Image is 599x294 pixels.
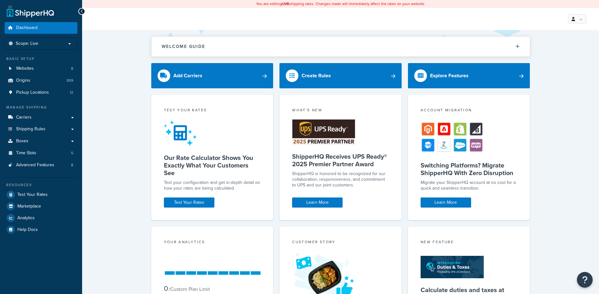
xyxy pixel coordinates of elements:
[16,78,30,83] span: Origins
[152,37,530,56] button: Welcome Guide
[173,71,202,80] div: Add Carriers
[421,239,518,246] div: New Feature
[421,180,518,191] div: Migrate your ShipperHQ account at no cost for a quick and seamless transition.
[5,63,77,74] li: Websites
[16,25,38,31] span: Dashboard
[164,180,261,191] div: Test your configuration and get in-depth detail on how your rates are being calculated.
[5,105,77,110] div: Manage Shipping
[5,56,77,62] div: Basic Setup
[5,147,77,159] li: Time Slots
[421,107,518,115] div: Account Migration
[5,75,77,86] li: Origins
[5,87,77,98] li: Pickup Locations
[17,215,35,221] span: Analytics
[5,147,77,159] a: Time Slots5
[5,212,77,224] a: Analytics
[164,154,261,177] h5: Our Rate Calculator Shows You Exactly What Your Customers See
[16,126,45,132] span: Shipping Rules
[71,66,73,71] span: 8
[16,41,38,46] span: Scope: Live
[164,283,168,294] span: 0
[17,192,48,197] span: Test Your Rates
[16,115,32,120] span: Carriers
[5,123,77,135] a: Shipping Rules
[421,162,518,177] h5: Switching Platforms? Migrate ShipperHQ With Zero Disruption
[17,204,41,209] span: Marketplace
[71,150,73,156] span: 5
[16,66,34,71] span: Websites
[16,90,49,95] span: Pickup Locations
[408,63,530,88] a: Explore Features
[162,44,205,49] h2: Welcome Guide
[164,239,261,246] div: Your Analytics
[292,171,389,188] p: ShipperHQ is honored to be recognized for our collaboration, responsiveness, and commitment to UP...
[292,239,389,246] div: Customer Story
[5,75,77,86] a: Origins859
[5,112,77,123] a: Carriers
[5,87,77,98] a: Pickup Locations12
[67,78,73,83] span: 859
[5,159,77,171] li: Advanced Features
[292,197,343,208] a: Learn More
[5,159,77,171] a: Advanced Features8
[169,285,210,293] small: / Custom Plan Limit
[16,162,54,168] span: Advanced Features
[5,189,77,200] a: Test Your Rates
[302,71,331,80] div: Create Rules
[282,1,289,7] b: LIVE
[5,135,77,147] a: Boxes
[5,224,77,235] a: Help Docs
[5,22,77,34] a: Dashboard
[70,90,73,95] span: 12
[292,153,389,168] h5: ShipperHQ Receives UPS Ready® 2025 Premier Partner Award
[5,63,77,74] a: Websites8
[17,227,38,232] span: Help Docs
[164,197,214,208] a: Test Your Rates
[71,162,73,168] span: 8
[5,182,77,188] div: Resources
[292,107,389,115] div: What's New
[430,71,469,80] div: Explore Features
[279,63,402,88] a: Create Rules
[577,272,593,288] button: Open Resource Center
[5,201,77,212] a: Marketplace
[151,63,273,88] a: Add Carriers
[421,197,471,208] a: Learn More
[16,138,28,144] span: Boxes
[16,150,36,156] span: Time Slots
[164,107,261,115] div: Test your rates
